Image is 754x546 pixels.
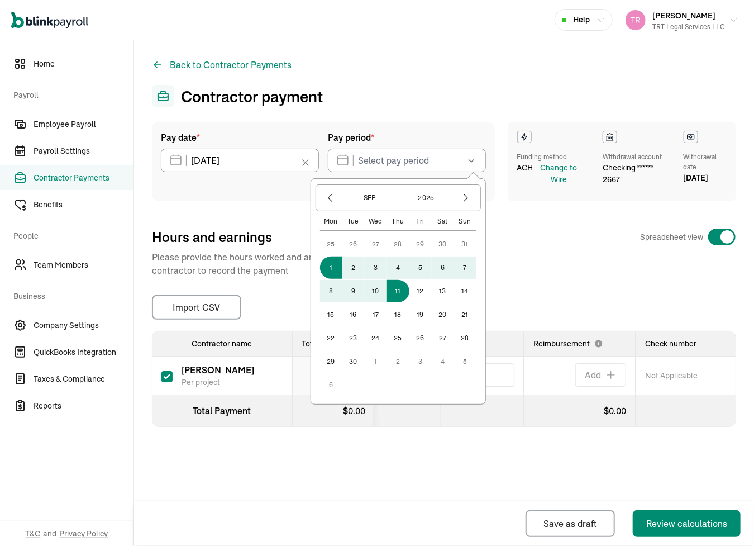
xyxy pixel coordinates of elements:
[152,228,272,246] span: Hours and earnings
[320,327,342,349] button: 22
[320,217,342,226] div: Mon
[320,233,342,255] button: 25
[13,279,127,311] span: Business
[302,404,365,417] div: $
[409,280,432,302] button: 12
[34,118,133,130] span: Employee Payroll
[365,280,387,302] button: 10
[621,6,743,34] button: [PERSON_NAME]TRT Legal Services LLC
[409,327,432,349] button: 26
[320,303,342,326] button: 15
[652,22,725,32] div: TRT Legal Services LLC
[504,97,754,546] iframe: Chat Widget
[181,85,323,108] h1: Contractor payment
[13,78,127,110] span: Payroll
[34,346,133,358] span: QuickBooks Integration
[343,188,397,207] button: Sep
[387,350,409,373] button: 2
[34,58,133,70] span: Home
[387,280,409,302] button: 11
[34,400,133,412] span: Reports
[454,257,476,279] button: 7
[409,217,432,226] div: Fri
[320,374,342,396] button: 6
[409,350,432,373] button: 3
[342,303,365,326] button: 16
[432,327,454,349] button: 27
[182,365,254,376] a: [PERSON_NAME]
[342,327,365,349] button: 23
[60,528,108,539] span: Privacy Policy
[454,350,476,373] button: 5
[365,217,387,226] div: Wed
[573,14,590,26] span: Help
[432,303,454,326] button: 20
[34,199,133,211] span: Benefits
[320,280,342,302] button: 8
[320,257,342,279] button: 1
[192,339,252,349] span: Contractor name
[459,363,514,387] input: 0.00
[34,320,133,331] span: Company Settings
[454,233,476,255] button: 31
[34,373,133,385] span: Taxes & Compliance
[387,257,409,279] button: 4
[409,303,432,326] button: 19
[348,405,365,416] span: 0.00
[152,295,241,320] button: Import CSV
[409,233,432,255] button: 29
[328,131,374,144] span: Pay period
[34,145,133,157] span: Payroll Settings
[182,377,254,388] span: Per project
[454,280,476,302] button: 14
[152,250,459,277] p: Please provide the hours worked and any other pay details for each contractor to record the payment
[365,233,387,255] button: 27
[365,303,387,326] button: 17
[432,280,454,302] button: 13
[342,257,365,279] button: 2
[161,404,283,417] div: Total Payment
[328,149,486,172] input: Select pay period
[161,149,319,172] input: Select pay date
[387,233,409,255] button: 28
[454,327,476,349] button: 28
[26,528,41,539] span: T&C
[302,338,365,349] div: Total Payment
[342,217,365,226] div: Tue
[320,350,342,373] button: 29
[365,257,387,279] button: 3
[173,301,221,314] div: Import CSV
[432,217,454,226] div: Sat
[342,280,365,302] button: 9
[454,217,476,226] div: Sun
[454,303,476,326] button: 21
[432,350,454,373] button: 4
[432,257,454,279] button: 6
[555,9,613,31] button: Help
[152,58,292,72] button: Back to Contractor Payments
[365,327,387,349] button: 24
[13,219,127,250] span: People
[34,259,133,271] span: Team Members
[365,350,387,373] button: 1
[387,327,409,349] button: 25
[432,233,454,255] button: 30
[652,11,715,21] span: [PERSON_NAME]
[34,172,133,184] span: Contractor Payments
[400,188,454,207] button: 2025
[342,350,365,373] button: 30
[387,303,409,326] button: 18
[11,4,88,36] nav: Global
[161,131,200,144] span: Pay date
[342,233,365,255] button: 26
[387,217,409,226] div: Thu
[182,364,254,376] span: [PERSON_NAME]
[409,257,432,279] button: 5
